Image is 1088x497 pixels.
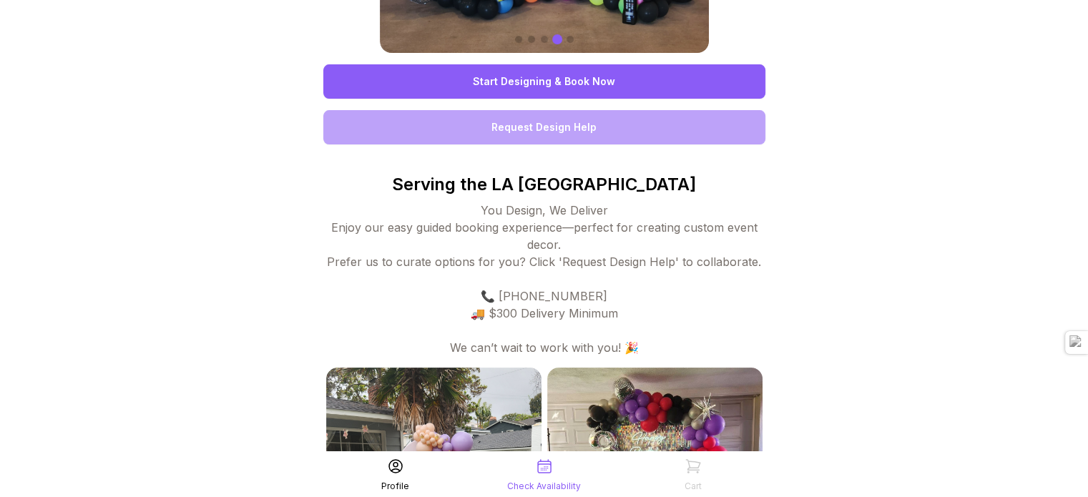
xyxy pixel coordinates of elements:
div: Profile [381,481,409,492]
p: Serving the LA [GEOGRAPHIC_DATA] [323,173,765,196]
div: Cart [685,481,702,492]
a: Request Design Help [323,110,765,144]
a: Start Designing & Book Now [323,64,765,99]
div: You Design, We Deliver Enjoy our easy guided booking experience—perfect for creating custom event... [323,202,765,356]
div: Check Availability [507,481,581,492]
